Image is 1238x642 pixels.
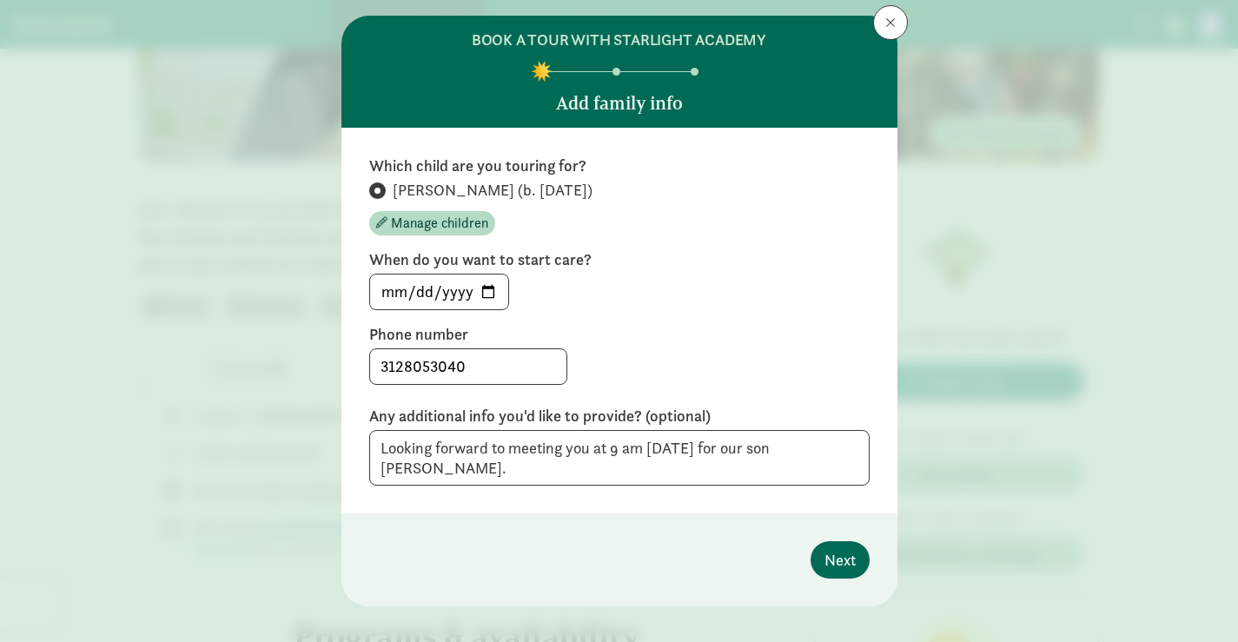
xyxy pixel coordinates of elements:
label: Which child are you touring for? [369,156,870,176]
label: When do you want to start care? [369,249,870,270]
button: Next [811,541,870,579]
span: Next [824,548,856,572]
label: Phone number [369,324,870,345]
label: Any additional info you'd like to provide? (optional) [369,406,870,427]
h6: BOOK A TOUR WITH STARLIGHT ACADEMY [472,30,766,50]
input: 5555555555 [370,349,566,384]
span: [PERSON_NAME] (b. [DATE]) [393,180,593,201]
span: Manage children [391,213,488,234]
button: Manage children [369,211,495,235]
h5: Add family info [556,93,683,114]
